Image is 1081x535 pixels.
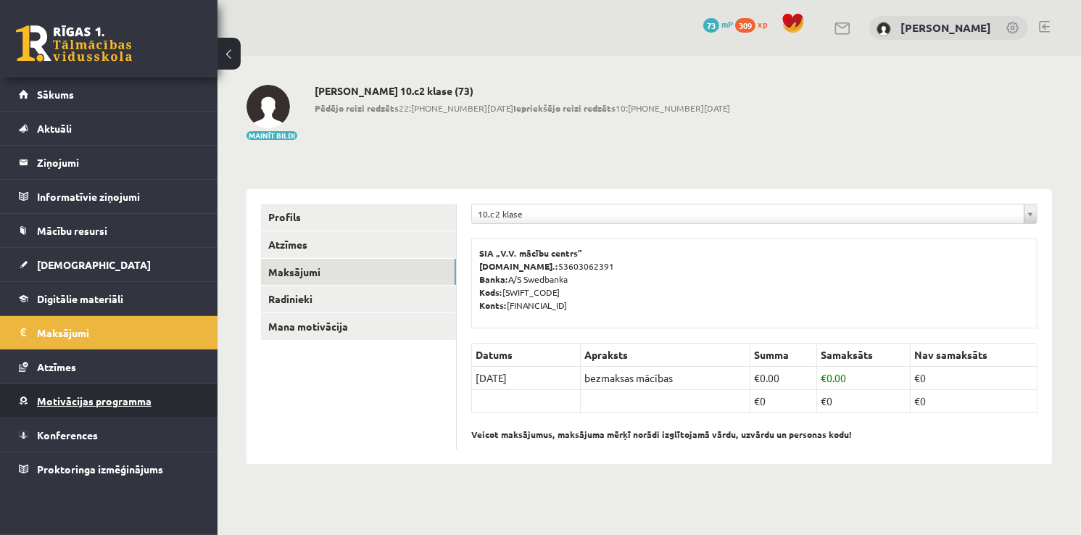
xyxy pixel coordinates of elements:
[735,18,774,30] a: 309 xp
[821,371,827,384] span: €
[478,204,1018,223] span: 10.c2 klase
[261,204,456,231] a: Profils
[703,18,719,33] span: 73
[19,248,199,281] a: [DEMOGRAPHIC_DATA]
[37,316,199,349] legend: Maksājumi
[247,85,290,128] img: Darja Vasiļevska
[315,102,399,114] b: Pēdējo reizi redzēts
[37,463,163,476] span: Proktoringa izmēģinājums
[19,78,199,111] a: Sākums
[472,204,1037,223] a: 10.c2 klase
[479,299,507,311] b: Konts:
[479,247,583,259] b: SIA „V.V. mācību centrs”
[479,260,558,272] b: [DOMAIN_NAME].:
[315,85,730,97] h2: [PERSON_NAME] 10.c2 klase (73)
[19,180,199,213] a: Informatīvie ziņojumi
[37,146,199,179] legend: Ziņojumi
[472,367,581,390] td: [DATE]
[472,344,581,367] th: Datums
[261,259,456,286] a: Maksājumi
[19,418,199,452] a: Konferences
[758,18,767,30] span: xp
[37,428,98,441] span: Konferences
[19,282,199,315] a: Digitālie materiāli
[19,452,199,486] a: Proktoringa izmēģinājums
[816,390,910,413] td: €0
[581,367,750,390] td: bezmaksas mācības
[735,18,755,33] span: 309
[750,390,816,413] td: €0
[750,344,816,367] th: Summa
[37,360,76,373] span: Atzīmes
[877,22,891,36] img: Darja Vasiļevska
[19,384,199,418] a: Motivācijas programma
[16,25,132,62] a: Rīgas 1. Tālmācības vidusskola
[37,122,72,135] span: Aktuāli
[19,214,199,247] a: Mācību resursi
[911,344,1037,367] th: Nav samaksāts
[261,286,456,312] a: Radinieki
[261,313,456,340] a: Mana motivācija
[911,367,1037,390] td: €0
[754,371,760,384] span: €
[247,131,297,140] button: Mainīt bildi
[37,180,199,213] legend: Informatīvie ziņojumi
[19,316,199,349] a: Maksājumi
[37,258,151,271] span: [DEMOGRAPHIC_DATA]
[911,390,1037,413] td: €0
[479,246,1030,312] p: 53603062391 A/S Swedbanka [SWIFT_CODE] [FINANCIAL_ID]
[37,88,74,101] span: Sākums
[19,112,199,145] a: Aktuāli
[19,350,199,383] a: Atzīmes
[816,367,910,390] td: 0.00
[479,286,502,298] b: Kods:
[37,224,107,237] span: Mācību resursi
[513,102,616,114] b: Iepriekšējo reizi redzēts
[471,428,852,440] b: Veicot maksājumus, maksājuma mērķī norādi izglītojamā vārdu, uzvārdu un personas kodu!
[900,20,991,35] a: [PERSON_NAME]
[37,394,152,407] span: Motivācijas programma
[750,367,816,390] td: 0.00
[479,273,508,285] b: Banka:
[19,146,199,179] a: Ziņojumi
[581,344,750,367] th: Apraksts
[703,18,733,30] a: 73 mP
[721,18,733,30] span: mP
[816,344,910,367] th: Samaksāts
[261,231,456,258] a: Atzīmes
[37,292,123,305] span: Digitālie materiāli
[315,101,730,115] span: 22:[PHONE_NUMBER][DATE] 10:[PHONE_NUMBER][DATE]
